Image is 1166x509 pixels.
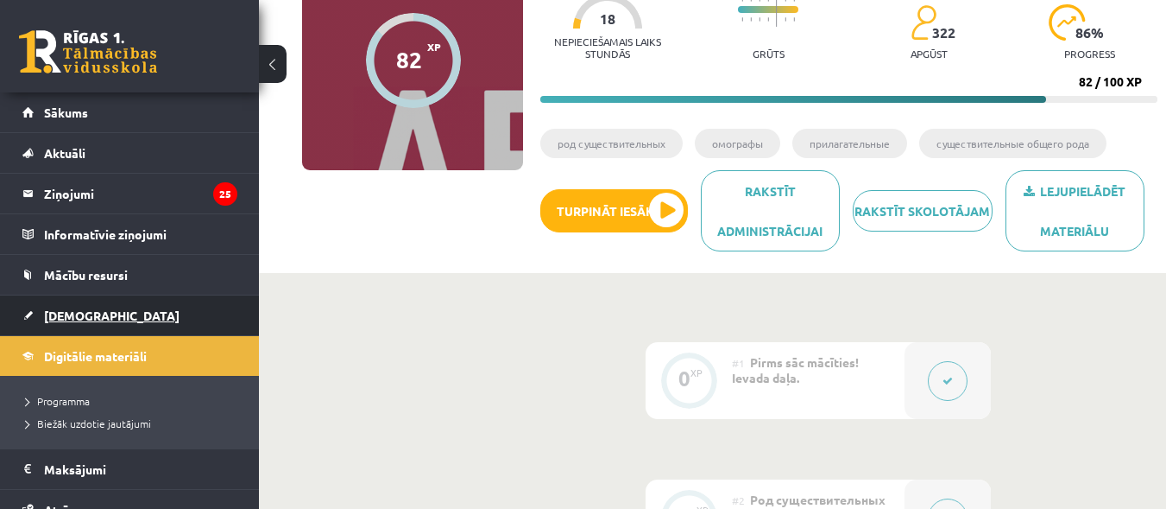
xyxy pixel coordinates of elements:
legend: Informatīvie ziņojumi [44,214,237,254]
a: [DEMOGRAPHIC_DATA] [22,296,237,335]
a: Aktuāli [22,133,237,173]
a: Sākums [22,92,237,132]
p: Grūts [753,48,785,60]
span: Mācību resursi [44,267,128,283]
button: Turpināt iesākto [540,189,688,232]
li: существительные общего рода [919,129,1106,158]
li: род существительных [540,129,683,158]
a: Rakstīt skolotājam [853,190,992,232]
legend: Ziņojumi [44,174,237,213]
a: Digitālie materiāli [22,336,237,376]
a: Rīgas 1. Tālmācības vidusskola [19,30,157,73]
a: Mācību resursi [22,255,237,295]
i: 25 [213,182,237,206]
a: Informatīvie ziņojumi [22,214,237,254]
span: XP [427,41,441,53]
li: прилагательные [792,129,907,158]
div: 0 [678,371,690,386]
a: Rakstīt administrācijai [701,170,840,251]
img: icon-short-line-57e1e144782c952c97e751825c79c345078a6d821885a25fce030b3d8c18986b.svg [759,17,760,22]
img: icon-short-line-57e1e144782c952c97e751825c79c345078a6d821885a25fce030b3d8c18986b.svg [750,17,752,22]
span: Род существительных [750,492,886,507]
p: Nepieciešamais laiks stundās [540,35,675,60]
a: Programma [26,393,242,409]
img: icon-short-line-57e1e144782c952c97e751825c79c345078a6d821885a25fce030b3d8c18986b.svg [785,17,786,22]
a: Lejupielādēt materiālu [1005,170,1144,251]
span: #2 [732,493,745,507]
span: Pirms sāc mācīties! Ievada daļa. [732,354,859,385]
legend: Maksājumi [44,449,237,489]
a: Biežāk uzdotie jautājumi [26,416,242,431]
span: Sākums [44,105,88,120]
p: apgūst [911,48,948,60]
span: [DEMOGRAPHIC_DATA] [44,308,180,323]
a: Ziņojumi25 [22,174,237,213]
img: icon-short-line-57e1e144782c952c97e751825c79c345078a6d821885a25fce030b3d8c18986b.svg [767,17,769,22]
span: 322 [932,25,955,41]
img: icon-short-line-57e1e144782c952c97e751825c79c345078a6d821885a25fce030b3d8c18986b.svg [741,17,743,22]
div: XP [690,368,703,378]
img: icon-progress-161ccf0a02000e728c5f80fcf4c31c7af3da0e1684b2b1d7c360e028c24a22f1.svg [1049,4,1086,41]
span: Digitālie materiāli [44,348,147,364]
span: Aktuāli [44,145,85,161]
p: progress [1064,48,1115,60]
img: students-c634bb4e5e11cddfef0936a35e636f08e4e9abd3cc4e673bd6f9a4125e45ecb1.svg [911,4,936,41]
li: омографы [695,129,780,158]
span: #1 [732,356,745,370]
span: Biežāk uzdotie jautājumi [26,417,151,430]
span: Programma [26,394,90,408]
a: Maksājumi [22,449,237,489]
span: 86 % [1075,25,1105,41]
img: icon-short-line-57e1e144782c952c97e751825c79c345078a6d821885a25fce030b3d8c18986b.svg [793,17,795,22]
div: 82 [396,47,422,73]
span: 18 [600,11,615,27]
